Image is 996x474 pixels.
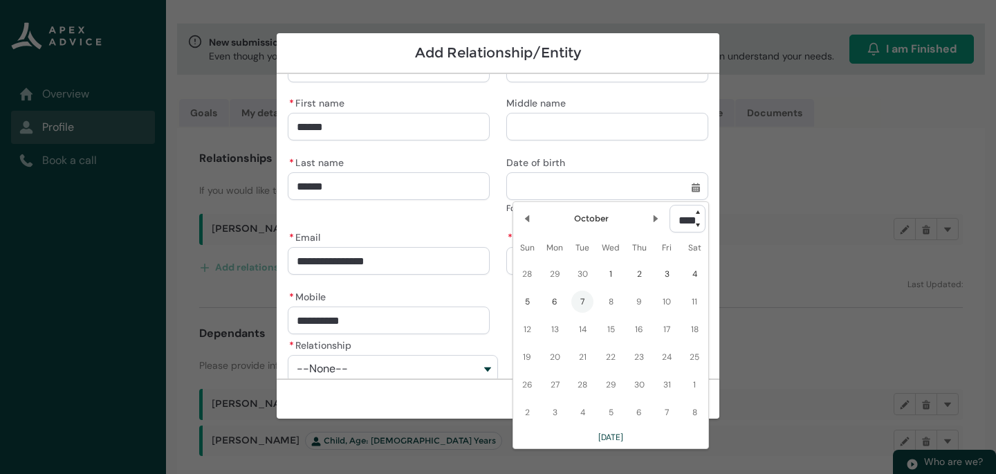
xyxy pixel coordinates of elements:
td: 2025-10-02 [625,260,653,288]
div: Format: [DATE] [506,201,708,215]
button: Previous Month [516,208,538,230]
td: 2025-10-27 [541,371,569,399]
td: 2025-10-29 [596,371,625,399]
td: 2025-10-30 [625,371,653,399]
td: 2025-09-28 [513,260,541,288]
span: 15 [600,318,622,340]
span: 13 [544,318,566,340]
span: 14 [571,318,593,340]
span: 28 [516,263,538,285]
abbr: Thursday [632,242,647,253]
h1: Add Relationship/Entity [288,44,708,62]
td: 2025-10-28 [569,371,596,399]
span: 18 [683,318,705,340]
label: Date of birth [506,153,571,170]
h2: October [574,212,609,226]
td: 2025-10-16 [625,316,653,343]
span: 22 [600,346,622,368]
td: 2025-10-21 [569,343,596,371]
span: 26 [516,374,538,396]
span: 17 [656,318,678,340]
td: 2025-09-30 [569,260,596,288]
div: Date picker: October [513,201,709,449]
td: 2025-10-09 [625,288,653,316]
abbr: required [289,339,294,352]
td: 2025-10-10 [653,288,681,316]
span: 4 [683,263,705,285]
span: 29 [544,263,566,285]
span: 1 [683,374,705,396]
span: 29 [600,374,622,396]
td: 2025-10-22 [596,343,625,371]
span: 16 [628,318,650,340]
td: 2025-10-24 [653,343,681,371]
td: 2025-10-05 [513,288,541,316]
td: 2025-10-12 [513,316,541,343]
td: 2025-10-06 [541,288,569,316]
span: 30 [628,374,650,396]
span: 31 [656,374,678,396]
td: 2025-09-29 [541,260,569,288]
td: 2025-10-07 [569,288,596,316]
span: 10 [656,291,678,313]
td: 2025-10-18 [681,316,708,343]
span: 3 [656,263,678,285]
abbr: Saturday [688,242,701,253]
abbr: Tuesday [575,242,589,253]
label: Relationship [288,336,357,352]
td: 2025-10-15 [596,316,625,343]
td: 2025-10-26 [513,371,541,399]
span: 27 [544,374,566,396]
abbr: required [508,231,513,244]
abbr: required [289,156,294,169]
span: 7 [571,291,593,313]
abbr: Sunday [520,242,535,253]
td: 2025-10-11 [681,288,708,316]
abbr: Monday [546,242,563,253]
td: 2025-10-13 [541,316,569,343]
abbr: required [289,291,294,303]
span: 23 [628,346,650,368]
td: 2025-10-23 [625,343,653,371]
span: 11 [683,291,705,313]
td: 2025-10-31 [653,371,681,399]
td: 2025-10-01 [596,260,625,288]
td: 2025-10-03 [653,260,681,288]
label: First name [288,93,350,110]
span: 1 [600,263,622,285]
span: 30 [571,263,593,285]
span: 8 [600,291,622,313]
abbr: required [289,231,294,244]
span: 5 [516,291,538,313]
span: 25 [683,346,705,368]
span: 19 [516,346,538,368]
span: 6 [544,291,566,313]
span: 21 [571,346,593,368]
label: Country code [506,228,582,244]
td: 2025-11-01 [681,371,708,399]
button: Next Month [645,208,667,230]
td: 2025-10-25 [681,343,708,371]
td: 2025-10-04 [681,260,708,288]
span: 28 [571,374,593,396]
label: Middle name [506,93,571,110]
span: 24 [656,346,678,368]
label: Last name [288,153,349,170]
abbr: Friday [662,242,672,253]
abbr: required [289,97,294,109]
span: 12 [516,318,538,340]
span: 9 [628,291,650,313]
td: 2025-10-17 [653,316,681,343]
button: Country code [506,247,708,275]
td: 2025-10-19 [513,343,541,371]
span: --None-- [297,363,348,375]
td: 2025-10-08 [596,288,625,316]
span: 20 [544,346,566,368]
label: Mobile [288,287,331,304]
label: Email [288,228,326,244]
button: Relationship [288,355,498,383]
td: 2025-10-14 [569,316,596,343]
span: 2 [628,263,650,285]
abbr: Wednesday [602,242,620,253]
td: 2025-10-20 [541,343,569,371]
